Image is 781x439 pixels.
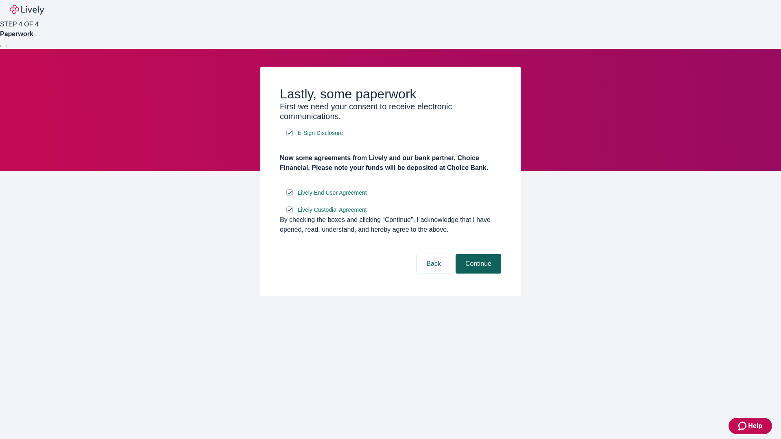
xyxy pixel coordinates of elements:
button: Zendesk support iconHelp [729,418,772,434]
div: By checking the boxes and clicking “Continue", I acknowledge that I have opened, read, understand... [280,215,501,235]
h2: Lastly, some paperwork [280,86,501,102]
span: Lively End User Agreement [298,189,367,197]
a: e-sign disclosure document [296,188,369,198]
span: E-Sign Disclosure [298,129,343,137]
button: Back [417,254,451,274]
img: Lively [10,5,44,15]
h3: First we need your consent to receive electronic communications. [280,102,501,121]
button: Continue [456,254,501,274]
h4: Now some agreements from Lively and our bank partner, Choice Financial. Please note your funds wi... [280,153,501,173]
span: Lively Custodial Agreement [298,206,367,214]
a: e-sign disclosure document [296,128,345,138]
span: Help [748,421,762,431]
a: e-sign disclosure document [296,205,369,215]
svg: Zendesk support icon [738,421,748,431]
